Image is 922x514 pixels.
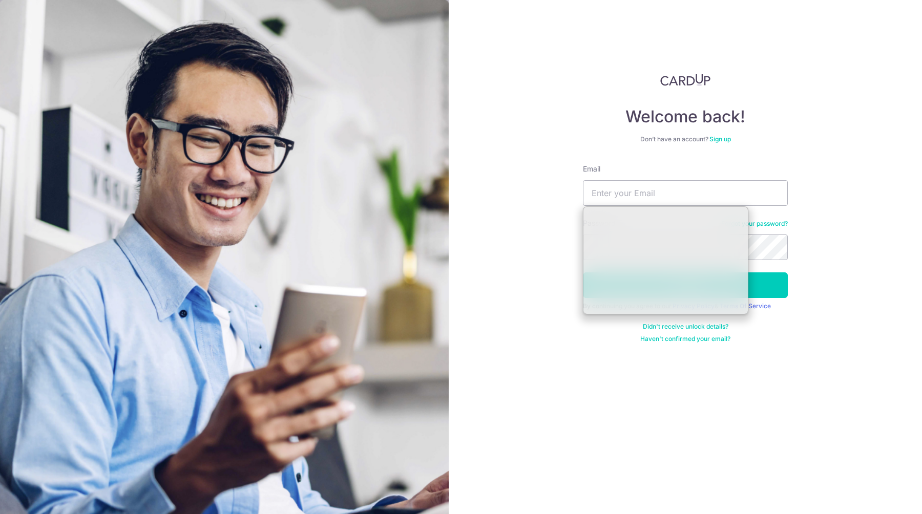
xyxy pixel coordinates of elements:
[643,323,728,331] a: Didn't receive unlock details?
[583,164,600,174] label: Email
[583,180,788,206] input: Enter your Email
[640,335,730,343] a: Haven't confirmed your email?
[709,135,731,143] a: Sign up
[660,74,710,86] img: CardUp Logo
[583,106,788,127] h4: Welcome back!
[583,135,788,143] div: Don’t have an account?
[721,220,788,228] a: Forgot your password?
